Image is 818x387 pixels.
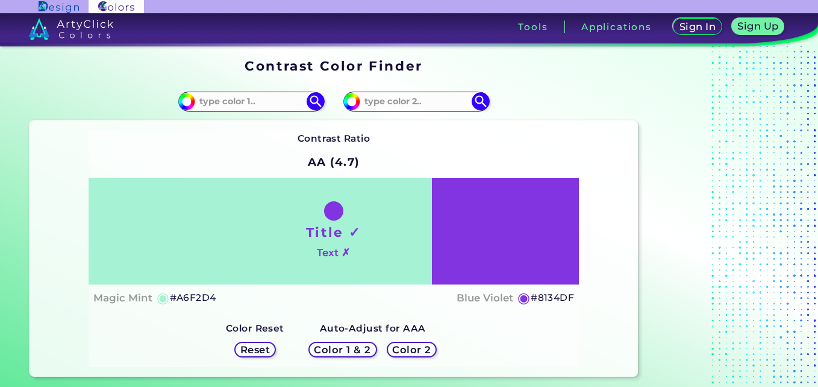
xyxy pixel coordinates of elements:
[245,57,422,75] h1: Contrast Color Finder
[517,291,531,305] h5: ◉
[740,22,777,31] h5: Sign Up
[394,345,429,354] h5: Color 2
[242,345,269,354] h5: Reset
[581,22,652,31] h3: Applications
[472,92,490,110] img: icon search
[734,19,782,34] a: Sign Up
[170,290,216,306] h5: #A6F2D4
[675,19,720,34] a: Sign In
[360,93,472,110] input: type color 2..
[643,54,793,382] iframe: Advertisement
[29,18,114,40] img: logo_artyclick_colors_white.svg
[317,244,350,262] h4: Text ✗
[226,322,284,334] strong: Color Reset
[317,345,368,354] h5: Color 1 & 2
[531,290,574,306] h5: #8134DF
[307,92,325,110] img: icon search
[39,1,79,13] img: ArtyClick Design logo
[298,133,370,144] strong: Contrast Ratio
[306,223,361,241] h1: Title ✓
[195,93,307,110] input: type color 1..
[93,289,152,307] h4: Magic Mint
[157,291,170,305] h5: ◉
[320,322,426,334] strong: Auto-Adjust for AAA
[457,289,513,307] h4: Blue Violet
[681,22,714,31] h5: Sign In
[518,22,548,31] h3: Tools
[302,149,366,175] h2: AA (4.7)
